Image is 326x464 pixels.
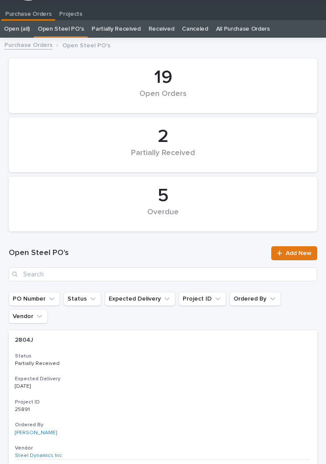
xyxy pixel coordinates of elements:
[15,383,88,390] p: [DATE]
[24,185,302,207] div: 5
[24,67,302,89] div: 19
[55,4,86,21] a: Projects
[24,208,302,226] div: Overdue
[59,4,82,18] p: Projects
[24,89,302,108] div: Open Orders
[216,20,270,38] a: All Purchase Orders
[230,292,281,306] button: Ordered By
[9,309,48,323] button: Vendor
[15,421,311,429] h3: Ordered By
[15,445,311,452] h3: Vendor
[286,250,312,256] span: Add New
[62,40,110,50] p: Open Steel PO's
[5,4,51,18] p: Purchase Orders
[105,292,175,306] button: Expected Delivery
[15,430,57,436] a: [PERSON_NAME]
[4,20,30,38] a: Open (all)
[9,248,266,259] h1: Open Steel PO's
[271,246,317,260] a: Add New
[149,20,174,38] a: Received
[15,399,311,406] h3: Project ID
[15,361,88,367] p: Partially Received
[15,453,62,459] a: Steel Dynamics Inc
[9,292,60,306] button: PO Number
[38,20,84,38] a: Open Steel PO's
[1,4,55,19] a: Purchase Orders
[64,292,101,306] button: Status
[24,126,302,148] div: 2
[15,375,311,383] h3: Expected Delivery
[15,335,35,344] p: 2804J
[15,353,311,360] h3: Status
[179,292,226,306] button: Project ID
[92,20,140,38] a: Partially Received
[24,149,302,167] div: Partially Received
[15,405,32,413] p: 25891
[4,39,53,50] a: Purchase Orders
[9,267,317,281] input: Search
[182,20,208,38] a: Canceled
